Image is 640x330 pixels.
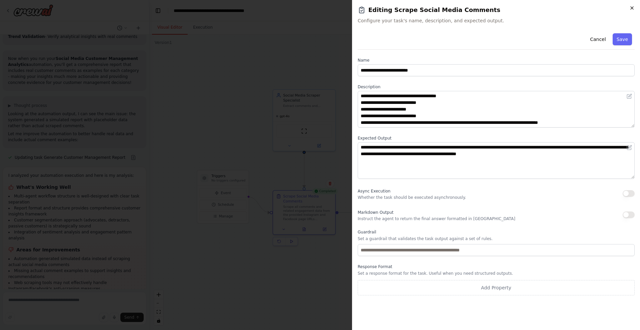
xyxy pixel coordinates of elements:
[358,17,635,24] span: Configure your task's name, description, and expected output.
[358,58,635,63] label: Name
[358,280,635,295] button: Add Property
[625,144,633,152] button: Open in editor
[358,5,635,15] h2: Editing Scrape Social Media Comments
[586,33,610,45] button: Cancel
[358,84,635,90] label: Description
[625,92,633,100] button: Open in editor
[358,264,635,269] label: Response Format
[358,195,466,200] p: Whether the task should be executed asynchronously.
[358,210,393,215] span: Markdown Output
[613,33,632,45] button: Save
[358,216,515,221] p: Instruct the agent to return the final answer formatted in [GEOGRAPHIC_DATA]
[358,236,635,241] p: Set a guardrail that validates the task output against a set of rules.
[358,136,635,141] label: Expected Output
[358,189,390,193] span: Async Execution
[358,271,635,276] p: Set a response format for the task. Useful when you need structured outputs.
[358,229,635,235] label: Guardrail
